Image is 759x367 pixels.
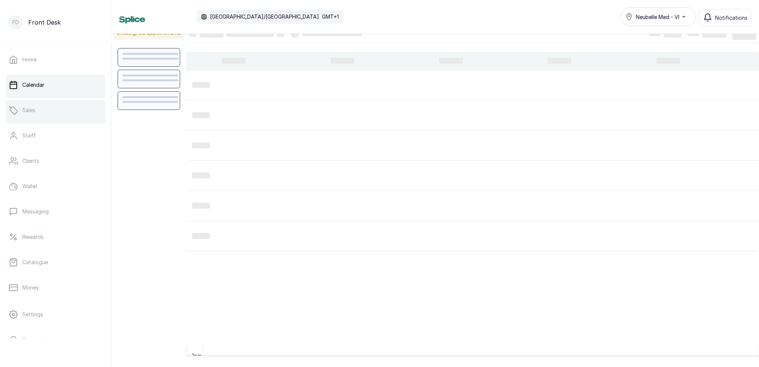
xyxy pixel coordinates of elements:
p: FD [12,19,19,26]
span: Notifications [715,14,747,22]
a: Home [6,49,105,70]
p: Catalogue [22,259,48,266]
button: Neubelle Med - VI [621,7,696,26]
a: Clients [6,151,105,171]
p: Messaging [22,208,49,215]
p: Calendar [22,81,44,89]
p: [GEOGRAPHIC_DATA]/[GEOGRAPHIC_DATA] [210,13,319,20]
a: Wallet [6,176,105,197]
p: Home [22,56,36,63]
p: Staff [22,132,36,139]
button: Notifications [699,9,752,26]
p: Settings [22,311,43,318]
a: Staff [6,125,105,146]
p: Rewards [22,233,44,241]
p: Money [22,284,39,291]
a: Messaging [6,201,105,222]
a: Money [6,277,105,298]
a: Sales [6,100,105,121]
a: Support [6,329,105,350]
p: Wallet [22,183,38,190]
p: Front Desk [28,18,61,27]
a: Catalogue [6,252,105,273]
a: Settings [6,304,105,325]
a: Calendar [6,75,105,95]
p: Sales [22,107,35,114]
p: GMT+1 [322,13,339,20]
p: Support [22,336,43,344]
span: Neubelle Med - VI [636,13,679,21]
p: Clients [22,157,39,165]
a: Rewards [6,227,105,247]
div: 1pm [191,352,203,360]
